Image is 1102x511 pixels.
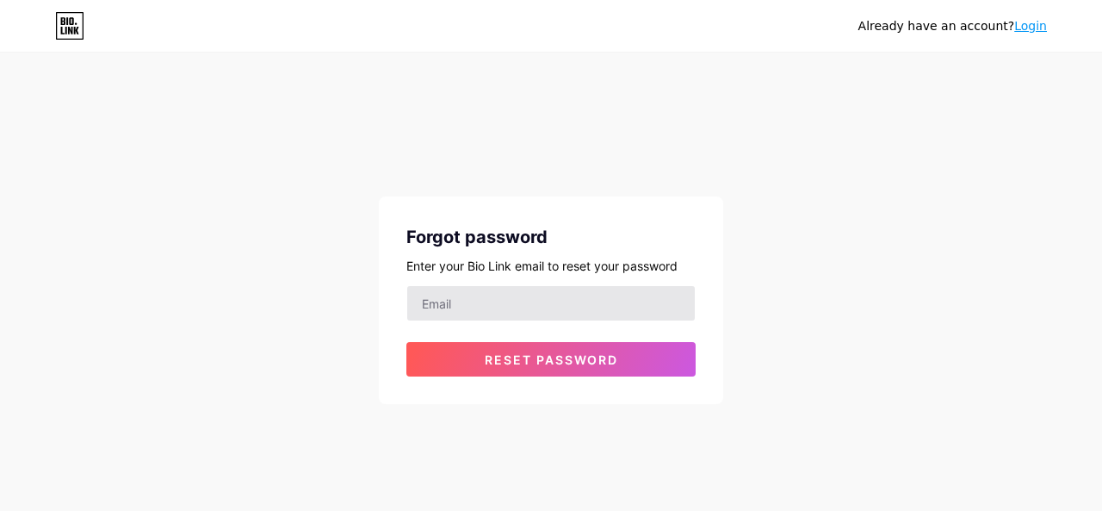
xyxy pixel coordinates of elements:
div: Already have an account? [858,17,1047,35]
div: Forgot password [406,224,696,250]
input: Email [407,286,695,321]
div: Enter your Bio Link email to reset your password [406,257,696,275]
a: Login [1014,19,1047,33]
span: Reset password [485,352,618,367]
button: Reset password [406,342,696,377]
